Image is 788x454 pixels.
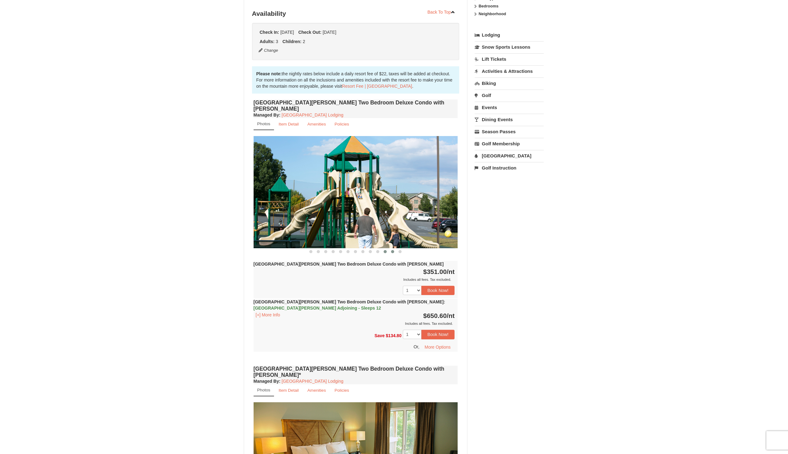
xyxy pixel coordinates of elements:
[475,138,544,149] a: Golf Membership
[254,299,445,311] strong: [GEOGRAPHIC_DATA][PERSON_NAME] Two Bedroom Deluxe Condo with [PERSON_NAME]
[374,333,385,338] span: Save
[475,29,544,41] a: Lodging
[254,384,274,396] a: Photos
[342,84,412,89] a: Resort Fee | [GEOGRAPHIC_DATA]
[330,118,353,130] a: Policies
[475,65,544,77] a: Activities & Attractions
[260,39,275,44] strong: Adults:
[386,333,402,338] span: $134.80
[475,114,544,125] a: Dining Events
[254,136,458,248] img: 18876286-148-1561dfd9.jpg
[254,379,279,384] span: Managed By
[423,312,447,319] span: $650.60
[303,384,330,396] a: Amenities
[447,312,455,319] span: /nt
[257,388,270,392] small: Photos
[447,268,455,275] span: /nt
[279,122,299,126] small: Item Detail
[254,99,458,112] h4: [GEOGRAPHIC_DATA][PERSON_NAME] Two Bedroom Deluxe Condo with [PERSON_NAME]
[254,366,458,378] h4: [GEOGRAPHIC_DATA][PERSON_NAME] Two Bedroom Deluxe Condo with [PERSON_NAME]*
[334,388,349,393] small: Policies
[475,150,544,161] a: [GEOGRAPHIC_DATA]
[475,41,544,53] a: Snow Sports Lessons
[444,299,445,304] span: :
[307,388,326,393] small: Amenities
[282,112,343,117] a: [GEOGRAPHIC_DATA] Lodging
[303,39,305,44] span: 2
[256,71,282,76] strong: Please note:
[282,39,301,44] strong: Children:
[475,90,544,101] a: Golf
[334,122,349,126] small: Policies
[421,330,455,339] button: Book Now!
[424,7,459,17] a: Back To Top
[275,118,303,130] a: Item Detail
[420,342,455,352] button: More Options
[254,112,281,117] strong: :
[475,126,544,137] a: Season Passes
[254,276,455,283] div: Includes all fees. Tax excluded.
[479,11,506,16] strong: Neighborhood
[475,77,544,89] a: Biking
[307,122,326,126] small: Amenities
[260,30,279,35] strong: Check In:
[276,39,278,44] span: 3
[414,344,420,349] span: Or,
[258,47,279,54] button: Change
[280,30,294,35] span: [DATE]
[254,118,274,130] a: Photos
[479,4,498,8] strong: Bedrooms
[257,121,270,126] small: Photos
[298,30,321,35] strong: Check Out:
[475,102,544,113] a: Events
[254,311,282,318] button: [+] More Info
[252,7,459,20] h3: Availability
[254,320,455,327] div: Includes all fees. Tax excluded.
[252,66,459,94] div: the nightly rates below include a daily resort fee of $22, taxes will be added at checkout. For m...
[282,379,343,384] a: [GEOGRAPHIC_DATA] Lodging
[254,262,444,267] strong: [GEOGRAPHIC_DATA][PERSON_NAME] Two Bedroom Deluxe Condo with [PERSON_NAME]
[423,268,455,275] strong: $351.00
[475,53,544,65] a: Lift Tickets
[254,306,381,311] span: [GEOGRAPHIC_DATA][PERSON_NAME] Adjoining - Sleeps 12
[279,388,299,393] small: Item Detail
[475,162,544,174] a: Golf Instruction
[330,384,353,396] a: Policies
[254,379,281,384] strong: :
[254,112,279,117] span: Managed By
[303,118,330,130] a: Amenities
[421,286,455,295] button: Book Now!
[275,384,303,396] a: Item Detail
[323,30,336,35] span: [DATE]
